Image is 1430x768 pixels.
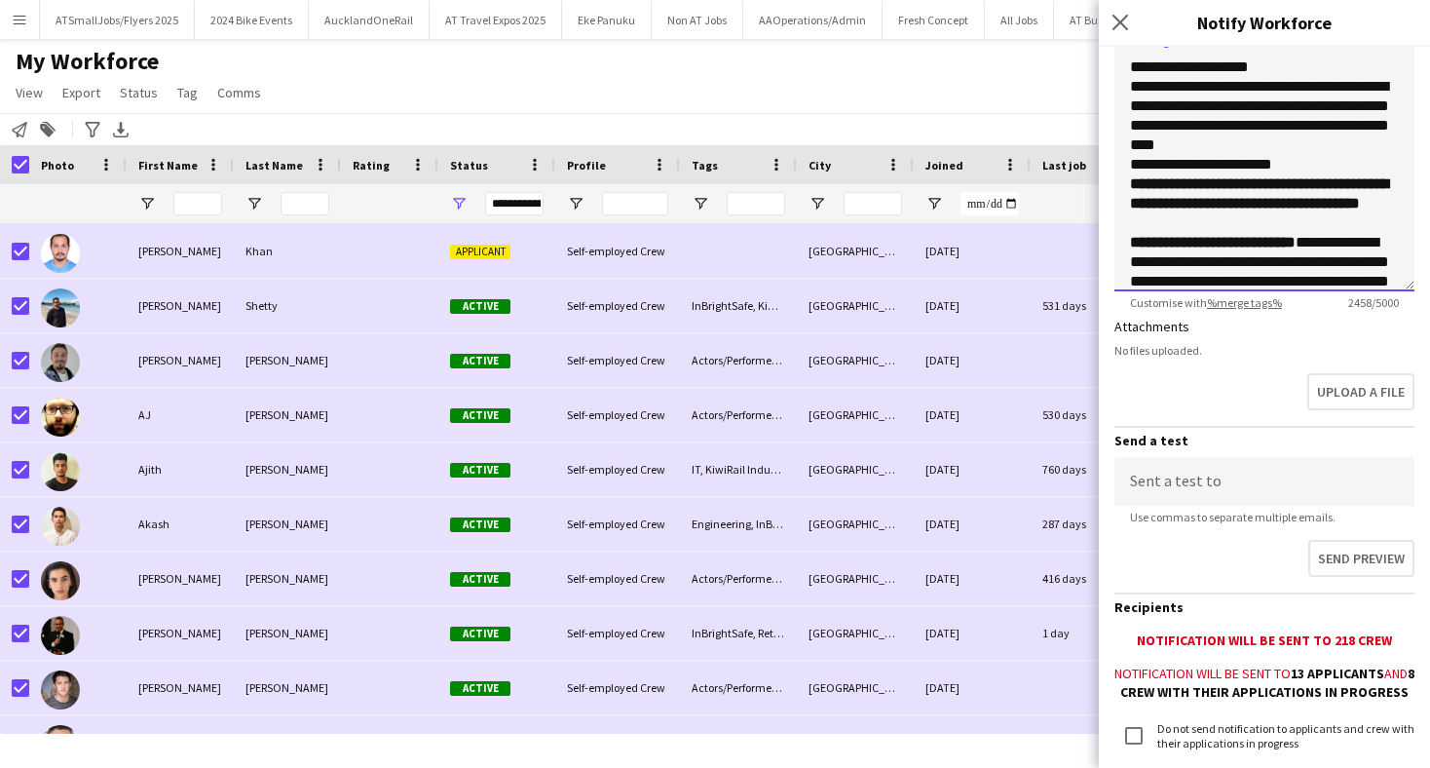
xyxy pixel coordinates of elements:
[1114,665,1414,700] div: Notification will be sent to and
[127,388,234,442] div: AJ
[797,661,914,714] div: [GEOGRAPHIC_DATA]
[81,118,104,141] app-action-btn: Advanced filters
[112,80,166,105] a: Status
[555,388,680,442] div: Self-employed Crew
[914,552,1031,605] div: [DATE]
[680,606,797,660] div: InBrightSafe, ReturnedATUniform, TL
[1114,632,1414,649] div: Notification will be sent to 218 crew
[1114,318,1189,335] label: Attachments
[41,616,80,655] img: Alex Bartley
[914,661,1031,714] div: [DATE]
[450,245,510,259] span: Applicant
[16,47,159,76] span: My Workforce
[797,333,914,387] div: [GEOGRAPHIC_DATA]
[797,497,914,551] div: [GEOGRAPHIC_DATA]
[127,497,234,551] div: Akash
[555,333,680,387] div: Self-employed Crew
[797,224,914,278] div: [GEOGRAPHIC_DATA]
[127,552,234,605] div: [PERSON_NAME]
[109,118,132,141] app-action-btn: Export XLSX
[120,84,158,101] span: Status
[1333,295,1414,310] span: 2458 / 5000
[234,552,341,605] div: [PERSON_NAME]
[985,1,1054,39] button: All Jobs
[245,158,303,173] span: Last Name
[450,158,488,173] span: Status
[1114,510,1351,524] span: Use commas to separate multiple emails.
[450,354,510,368] span: Active
[914,279,1031,332] div: [DATE]
[41,452,80,491] img: Ajith Jose
[797,442,914,496] div: [GEOGRAPHIC_DATA]
[555,661,680,714] div: Self-employed Crew
[450,299,510,314] span: Active
[217,84,261,101] span: Comms
[1031,388,1148,442] div: 530 days
[680,552,797,605] div: Actors/Performers, InBrightSafe, KiwiRail Inducted, ReturnedATUniform
[567,195,584,212] button: Open Filter Menu
[1114,598,1414,616] h3: Recipients
[138,195,156,212] button: Open Filter Menu
[692,195,709,212] button: Open Filter Menu
[1031,606,1148,660] div: 1 day
[914,388,1031,442] div: [DATE]
[169,80,206,105] a: Tag
[41,507,80,546] img: Akash Dewangan
[234,388,341,442] div: [PERSON_NAME]
[8,80,51,105] a: View
[450,627,510,641] span: Active
[353,158,390,173] span: Rating
[797,606,914,660] div: [GEOGRAPHIC_DATA]
[1114,432,1414,449] h3: Send a test
[567,158,606,173] span: Profile
[234,606,341,660] div: [PERSON_NAME]
[680,442,797,496] div: IT, KiwiRail Inducted, Languages-Hindi, NotBrightSafe
[177,84,198,101] span: Tag
[925,195,943,212] button: Open Filter Menu
[1120,665,1414,700] b: 8 crew with their applications in progress
[41,343,80,382] img: Adam O
[914,442,1031,496] div: [DATE]
[555,606,680,660] div: Self-employed Crew
[1207,295,1282,310] a: %merge tags%
[692,158,718,173] span: Tags
[41,671,80,710] img: Alex Walker
[209,80,269,105] a: Comms
[602,192,668,215] input: Profile Filter Input
[809,195,826,212] button: Open Filter Menu
[430,1,562,39] button: AT Travel Expos 2025
[1031,497,1148,551] div: 287 days
[680,497,797,551] div: Engineering, InBrightSafe, Languages-Hindi
[1031,552,1148,605] div: 416 days
[281,192,329,215] input: Last Name Filter Input
[1042,158,1086,173] span: Last job
[555,497,680,551] div: Self-employed Crew
[138,158,198,173] span: First Name
[914,497,1031,551] div: [DATE]
[1114,295,1298,310] span: Customise with
[234,442,341,496] div: [PERSON_NAME]
[914,333,1031,387] div: [DATE]
[16,84,43,101] span: View
[680,279,797,332] div: InBrightSafe, KiwiRail Inducted, Languages-Hindi, TL
[450,463,510,478] span: Active
[1054,1,1199,39] button: AT Bus/Train Jobs 2024
[743,1,883,39] button: AAOperations/Admin
[1031,279,1148,332] div: 531 days
[127,279,234,332] div: [PERSON_NAME]
[1153,721,1414,750] label: Do not send notification to applicants and crew with their applications in progress
[245,195,263,212] button: Open Filter Menu
[41,288,80,327] img: Abhit Shetty
[234,224,341,278] div: Khan
[555,552,680,605] div: Self-employed Crew
[555,442,680,496] div: Self-employed Crew
[1307,373,1414,410] button: Upload a file
[562,1,652,39] button: Eke Panuku
[234,279,341,332] div: Shetty
[914,606,1031,660] div: [DATE]
[36,118,59,141] app-action-btn: Add to tag
[450,681,510,696] span: Active
[680,388,797,442] div: Actors/Performers, InBrightSafe, KiwiRail Inducted, TL
[450,518,510,532] span: Active
[680,333,797,387] div: Actors/Performers, Customer Service, Event/Film Crew, Hospitality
